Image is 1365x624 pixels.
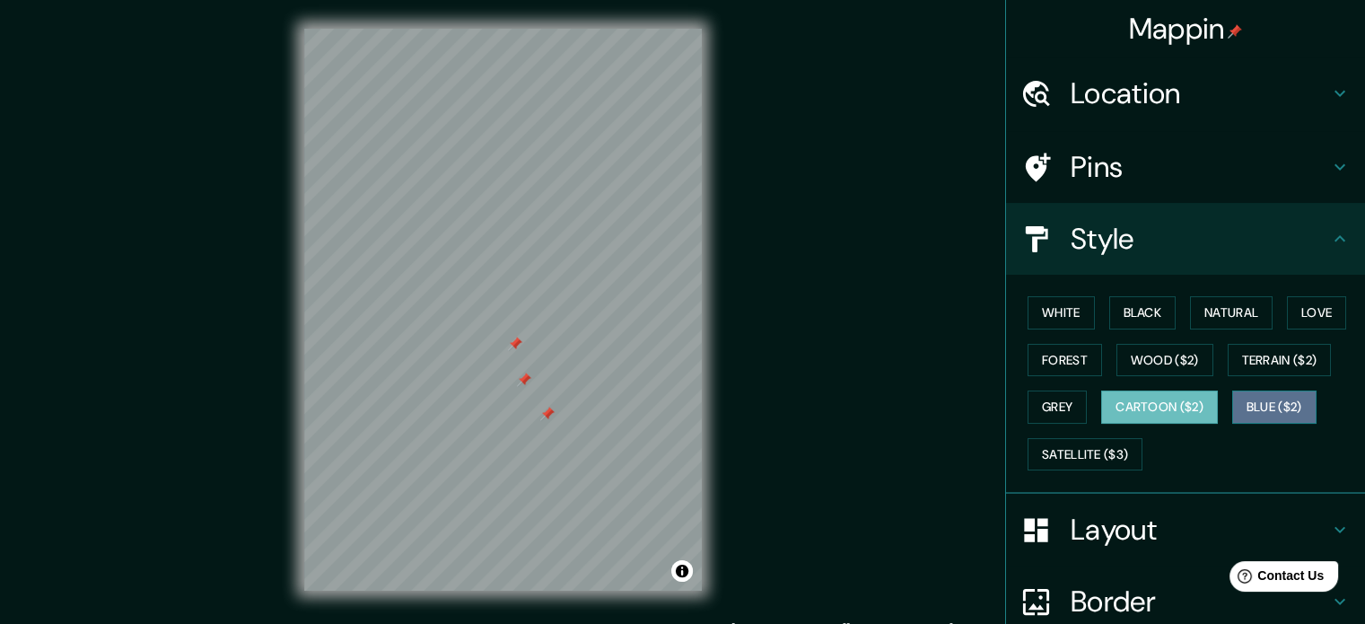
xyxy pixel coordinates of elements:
[1028,296,1095,330] button: White
[1006,131,1365,203] div: Pins
[1028,391,1087,424] button: Grey
[304,29,702,591] canvas: Map
[1228,344,1332,377] button: Terrain ($2)
[1116,344,1213,377] button: Wood ($2)
[1006,57,1365,129] div: Location
[1109,296,1177,330] button: Black
[1232,391,1317,424] button: Blue ($2)
[1071,221,1329,257] h4: Style
[1071,149,1329,185] h4: Pins
[1071,584,1329,620] h4: Border
[1028,344,1102,377] button: Forest
[1129,11,1243,47] h4: Mappin
[1028,438,1142,471] button: Satellite ($3)
[1205,554,1345,604] iframe: Help widget launcher
[1101,391,1218,424] button: Cartoon ($2)
[1006,203,1365,275] div: Style
[1287,296,1346,330] button: Love
[1071,512,1329,548] h4: Layout
[1228,24,1242,39] img: pin-icon.png
[1190,296,1273,330] button: Natural
[671,560,693,582] button: Toggle attribution
[1071,75,1329,111] h4: Location
[1006,494,1365,566] div: Layout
